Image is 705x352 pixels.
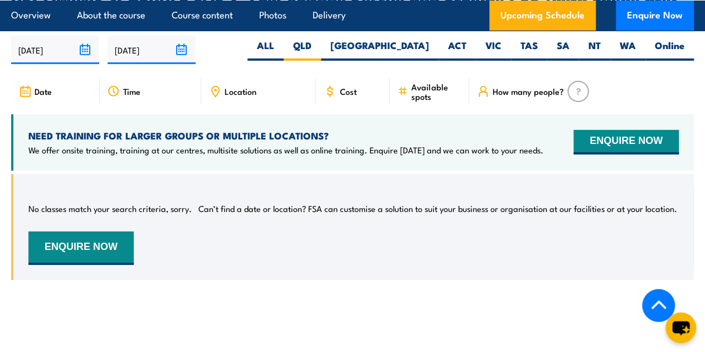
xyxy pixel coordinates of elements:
[339,86,356,96] span: Cost
[35,86,52,96] span: Date
[476,39,511,61] label: VIC
[493,86,564,96] span: How many people?
[28,129,543,142] h4: NEED TRAINING FOR LARGER GROUPS OR MULTIPLE LOCATIONS?
[321,39,439,61] label: [GEOGRAPHIC_DATA]
[28,232,134,265] button: ENQUIRE NOW
[284,39,321,61] label: QLD
[573,130,679,155] button: ENQUIRE NOW
[579,39,610,61] label: NT
[225,86,256,96] span: Location
[511,39,547,61] label: TAS
[645,39,694,61] label: Online
[610,39,645,61] label: WA
[108,36,196,64] input: To date
[28,144,543,156] p: We offer onsite training, training at our centres, multisite solutions as well as online training...
[411,82,461,101] span: Available spots
[547,39,579,61] label: SA
[123,86,140,96] span: Time
[198,203,677,214] p: Can’t find a date or location? FSA can customise a solution to suit your business or organisation...
[665,312,696,343] button: chat-button
[439,39,476,61] label: ACT
[247,39,284,61] label: ALL
[28,203,192,214] p: No classes match your search criteria, sorry.
[11,36,99,64] input: From date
